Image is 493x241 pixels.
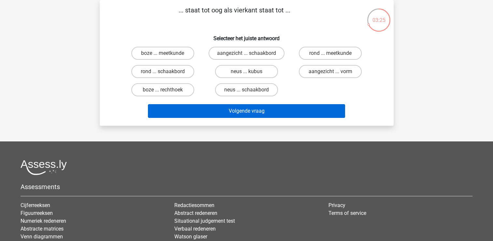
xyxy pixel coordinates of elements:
label: boze ... rechthoek [131,83,194,96]
a: Terms of service [328,210,366,216]
label: aangezicht ... vorm [299,65,362,78]
div: 03:25 [367,8,391,24]
h6: Selecteer het juiste antwoord [110,30,383,41]
label: neus ... kubus [215,65,278,78]
label: aangezicht ... schaakbord [209,47,284,60]
a: Redactiesommen [174,202,214,208]
p: ... staat tot oog als vierkant staat tot ... [110,5,359,25]
a: Abstract redeneren [174,210,217,216]
a: Abstracte matrices [21,226,64,232]
label: rond ... schaakbord [131,65,194,78]
a: Situational judgement test [174,218,235,224]
label: boze ... meetkunde [131,47,194,60]
a: Numeriek redeneren [21,218,66,224]
h5: Assessments [21,183,472,191]
a: Figuurreeksen [21,210,53,216]
label: rond ... meetkunde [299,47,362,60]
a: Privacy [328,202,345,208]
a: Watson glaser [174,233,207,240]
img: Assessly logo [21,160,67,175]
a: Venn diagrammen [21,233,63,240]
a: Verbaal redeneren [174,226,216,232]
label: neus ... schaakbord [215,83,278,96]
button: Volgende vraag [148,104,345,118]
a: Cijferreeksen [21,202,50,208]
